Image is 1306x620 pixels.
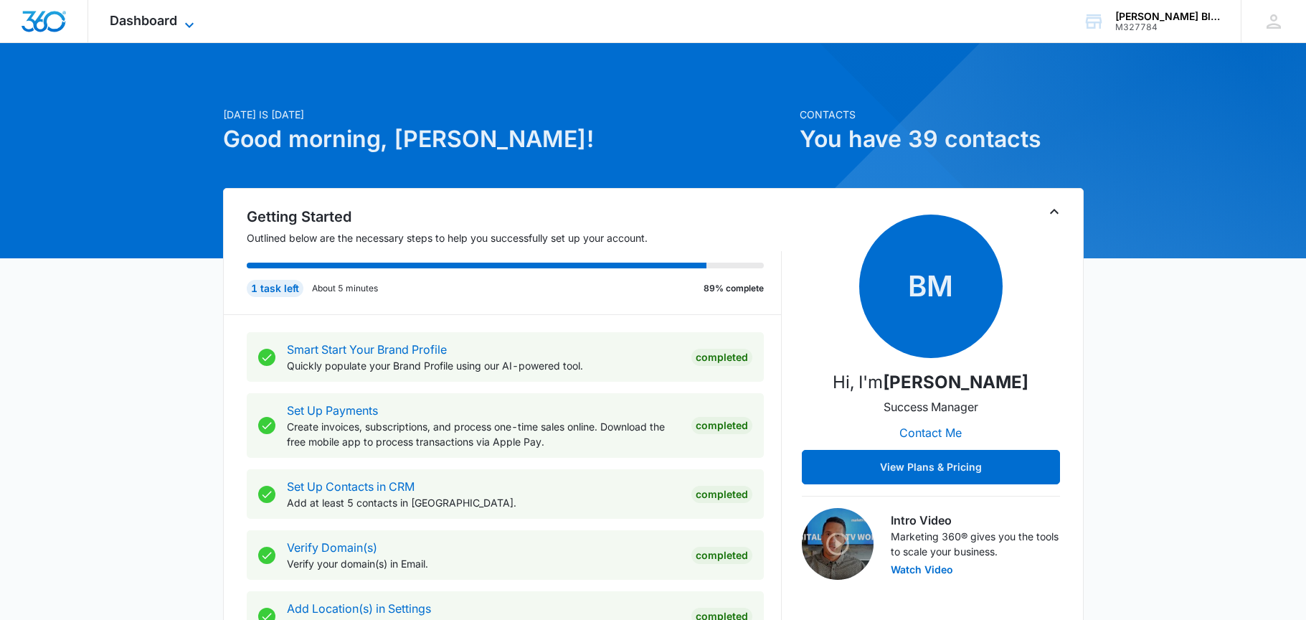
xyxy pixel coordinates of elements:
p: Success Manager [884,398,978,415]
button: View Plans & Pricing [802,450,1060,484]
button: Contact Me [885,415,976,450]
p: Outlined below are the necessary steps to help you successfully set up your account. [247,230,782,245]
p: Contacts [800,107,1084,122]
p: Add at least 5 contacts in [GEOGRAPHIC_DATA]. [287,495,680,510]
h1: Good morning, [PERSON_NAME]! [223,122,791,156]
div: account id [1115,22,1220,32]
p: [DATE] is [DATE] [223,107,791,122]
a: Set Up Contacts in CRM [287,479,415,494]
button: Watch Video [891,565,953,575]
div: Completed [691,349,752,366]
strong: [PERSON_NAME] [883,372,1028,393]
div: 1 task left [247,280,303,297]
p: About 5 minutes [312,282,378,295]
p: Create invoices, subscriptions, and process one-time sales online. Download the free mobile app t... [287,419,680,449]
a: Set Up Payments [287,403,378,418]
a: Smart Start Your Brand Profile [287,342,447,357]
img: Intro Video [802,508,874,580]
a: Verify Domain(s) [287,540,377,555]
p: Marketing 360® gives you the tools to scale your business. [891,529,1060,559]
button: Toggle Collapse [1046,203,1063,220]
h2: Getting Started [247,206,782,227]
span: BM [859,215,1003,358]
span: Dashboard [110,13,177,28]
p: 89% complete [704,282,764,295]
h1: You have 39 contacts [800,122,1084,156]
div: Completed [691,417,752,434]
p: Verify your domain(s) in Email. [287,556,680,571]
h3: Intro Video [891,512,1060,529]
p: Hi, I'm [833,370,1028,395]
div: account name [1115,11,1220,22]
div: Completed [691,486,752,503]
a: Add Location(s) in Settings [287,601,431,616]
div: Completed [691,547,752,564]
p: Quickly populate your Brand Profile using our AI-powered tool. [287,358,680,373]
